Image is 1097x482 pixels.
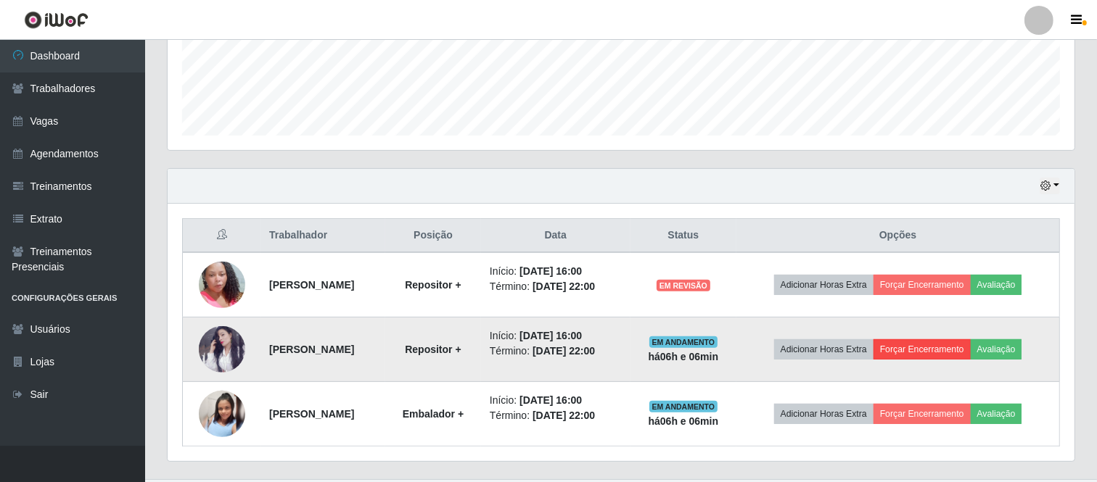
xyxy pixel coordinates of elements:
img: 1755510400416.jpeg [199,244,245,326]
button: Avaliação [971,339,1022,360]
strong: Embalador + [403,408,464,420]
button: Forçar Encerramento [874,275,971,295]
button: Forçar Encerramento [874,404,971,424]
button: Adicionar Horas Extra [774,275,874,295]
time: [DATE] 16:00 [519,265,582,277]
button: Avaliação [971,404,1022,424]
li: Início: [490,393,622,408]
img: 1757034953897.jpeg [199,326,245,373]
button: Adicionar Horas Extra [774,339,874,360]
strong: Repositor + [405,344,461,355]
li: Início: [490,328,622,344]
span: EM ANDAMENTO [649,336,718,348]
img: 1754349075711.jpeg [199,375,245,452]
time: [DATE] 22:00 [533,345,595,357]
th: Status [630,219,737,253]
li: Início: [490,264,622,279]
th: Trabalhador [260,219,385,253]
th: Posição [385,219,481,253]
span: EM ANDAMENTO [649,401,718,412]
img: CoreUI Logo [24,11,89,29]
strong: [PERSON_NAME] [269,408,354,420]
th: Data [481,219,630,253]
time: [DATE] 16:00 [519,330,582,341]
button: Forçar Encerramento [874,339,971,360]
strong: há 06 h e 06 min [649,415,719,427]
strong: [PERSON_NAME] [269,344,354,355]
strong: [PERSON_NAME] [269,279,354,291]
span: EM REVISÃO [657,280,710,291]
li: Término: [490,408,622,423]
time: [DATE] 22:00 [533,410,595,421]
button: Avaliação [971,275,1022,295]
time: [DATE] 22:00 [533,281,595,292]
strong: há 06 h e 06 min [649,351,719,362]
strong: Repositor + [405,279,461,291]
th: Opções [736,219,1059,253]
li: Término: [490,279,622,294]
button: Adicionar Horas Extra [774,404,874,424]
li: Término: [490,344,622,359]
time: [DATE] 16:00 [519,394,582,406]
